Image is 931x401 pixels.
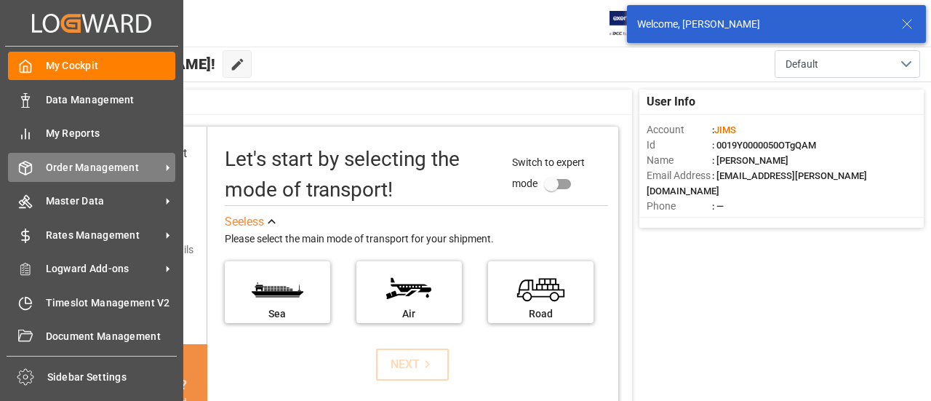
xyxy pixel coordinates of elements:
a: Document Management [8,322,175,351]
button: open menu [775,50,920,78]
div: Welcome, [PERSON_NAME] [637,17,887,32]
span: Timeslot Management V2 [46,295,176,311]
div: Sea [232,306,323,322]
span: My Reports [46,126,176,141]
span: Name [647,153,712,168]
span: Default [786,57,818,72]
div: NEXT [391,356,435,373]
span: Email Address [647,168,712,183]
img: Exertis%20JAM%20-%20Email%20Logo.jpg_1722504956.jpg [610,11,660,36]
span: My Cockpit [46,58,176,74]
div: See less [225,213,264,231]
span: Phone [647,199,712,214]
div: Road [495,306,586,322]
span: Logward Add-ons [46,261,161,277]
span: : — [712,201,724,212]
a: Data Management [8,85,175,114]
span: Document Management [46,329,176,344]
span: Rates Management [46,228,161,243]
a: My Reports [8,119,175,148]
span: Data Management [46,92,176,108]
span: : 0019Y0000050OTgQAM [712,140,816,151]
span: User Info [647,93,695,111]
span: JIMS [714,124,736,135]
span: Master Data [46,194,161,209]
a: Timeslot Management V2 [8,288,175,317]
span: : [712,124,736,135]
a: My Cockpit [8,52,175,80]
span: : Shipper [712,216,748,227]
span: Sidebar Settings [47,370,177,385]
span: Order Management [46,160,161,175]
span: Switch to expert mode [512,156,585,189]
button: NEXT [376,349,449,381]
span: : [EMAIL_ADDRESS][PERSON_NAME][DOMAIN_NAME] [647,170,867,196]
span: Account [647,122,712,138]
span: Account Type [647,214,712,229]
span: Id [647,138,712,153]
div: Let's start by selecting the mode of transport! [225,144,498,205]
div: Air [364,306,455,322]
div: Please select the main mode of transport for your shipment. [225,231,608,248]
span: : [PERSON_NAME] [712,155,788,166]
